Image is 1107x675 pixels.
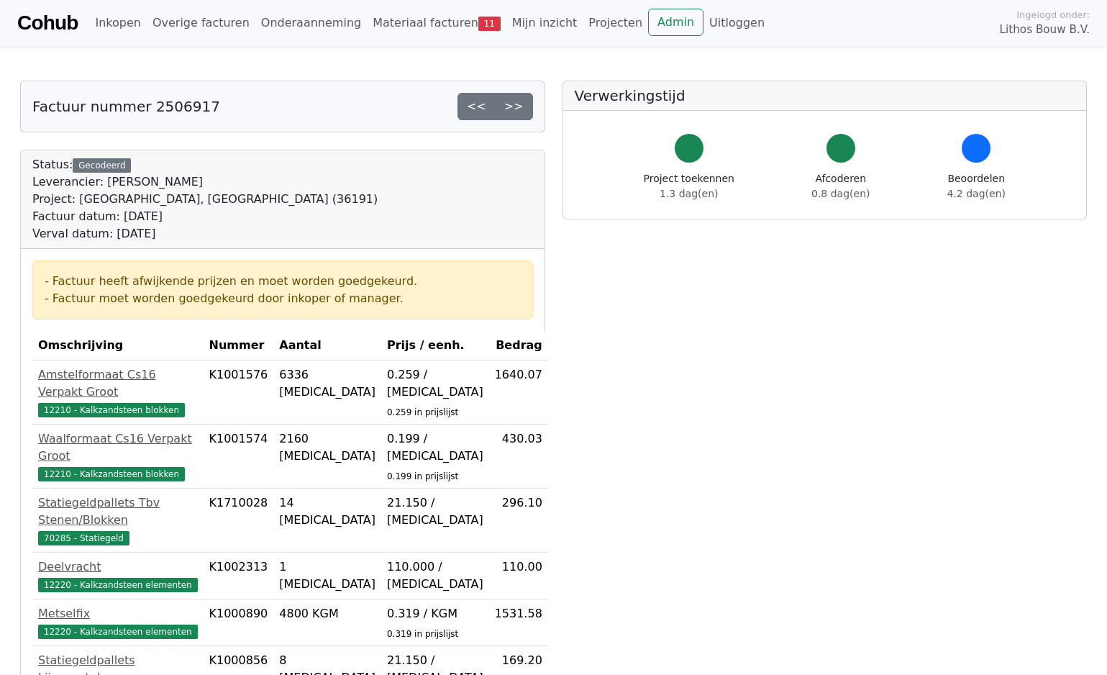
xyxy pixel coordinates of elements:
[575,87,1075,104] h5: Verwerkingstijd
[489,331,548,361] th: Bedrag
[89,9,146,37] a: Inkopen
[381,331,489,361] th: Prijs / eenh.
[204,331,274,361] th: Nummer
[32,331,204,361] th: Omschrijving
[279,494,375,529] div: 14 [MEDICAL_DATA]
[457,93,496,120] a: <<
[811,188,870,199] span: 0.8 dag(en)
[38,578,198,592] span: 12220 - Kalkzandsteen elementen
[73,158,131,173] div: Gecodeerd
[387,605,483,622] div: 0.319 / KGM
[255,9,367,37] a: Onderaanneming
[38,366,198,401] div: Amstelformaat Cs16 Verpakt Groot
[45,273,521,290] div: - Factuur heeft afwijkende prijzen en moet worden goedgekeurd.
[38,430,198,465] div: Waalformaat Cs16 Verpakt Groot
[32,225,378,243] div: Verval datum: [DATE]
[811,171,870,201] div: Afcoderen
[279,366,375,401] div: 6336 [MEDICAL_DATA]
[387,494,483,529] div: 21.150 / [MEDICAL_DATA]
[38,403,185,417] span: 12210 - Kalkzandsteen blokken
[506,9,583,37] a: Mijn inzicht
[489,489,548,553] td: 296.10
[703,9,770,37] a: Uitloggen
[38,605,198,622] div: Metselfix
[387,629,458,639] sub: 0.319 in prijslijst
[367,9,506,37] a: Materiaal facturen11
[489,361,548,425] td: 1640.07
[279,430,375,465] div: 2160 [MEDICAL_DATA]
[17,6,78,40] a: Cohub
[204,489,274,553] td: K1710028
[1000,22,1090,38] span: Lithos Bouw B.V.
[279,605,375,622] div: 4800 KGM
[204,599,274,646] td: K1000890
[32,208,378,225] div: Factuur datum: [DATE]
[38,494,198,529] div: Statiegeldpallets Tbv Stenen/Blokken
[32,191,378,208] div: Project: [GEOGRAPHIC_DATA], [GEOGRAPHIC_DATA] (36191)
[660,188,718,199] span: 1.3 dag(en)
[273,331,381,361] th: Aantal
[147,9,255,37] a: Overige facturen
[38,605,198,640] a: Metselfix12220 - Kalkzandsteen elementen
[279,558,375,593] div: 1 [MEDICAL_DATA]
[387,558,483,593] div: 110.000 / [MEDICAL_DATA]
[38,366,198,418] a: Amstelformaat Cs16 Verpakt Groot12210 - Kalkzandsteen blokken
[32,173,378,191] div: Leverancier: [PERSON_NAME]
[387,430,483,465] div: 0.199 / [MEDICAL_DATA]
[38,467,185,481] span: 12210 - Kalkzandsteen blokken
[387,366,483,401] div: 0.259 / [MEDICAL_DATA]
[38,494,198,546] a: Statiegeldpallets Tbv Stenen/Blokken70285 - Statiegeld
[38,625,198,639] span: 12220 - Kalkzandsteen elementen
[204,425,274,489] td: K1001574
[648,9,703,36] a: Admin
[204,361,274,425] td: K1001576
[38,531,129,545] span: 70285 - Statiegeld
[32,98,220,115] h5: Factuur nummer 2506917
[387,407,458,417] sub: 0.259 in prijslijst
[489,553,548,599] td: 110.00
[387,471,458,481] sub: 0.199 in prijslijst
[38,430,198,482] a: Waalformaat Cs16 Verpakt Groot12210 - Kalkzandsteen blokken
[204,553,274,599] td: K1002313
[489,425,548,489] td: 430.03
[495,93,533,120] a: >>
[45,290,521,307] div: - Factuur moet worden goedgekeurd door inkoper of manager.
[947,188,1006,199] span: 4.2 dag(en)
[644,171,734,201] div: Project toekennen
[32,156,378,243] div: Status:
[583,9,648,37] a: Projecten
[478,17,501,31] span: 11
[38,558,198,593] a: Deelvracht12220 - Kalkzandsteen elementen
[947,171,1006,201] div: Beoordelen
[1016,8,1090,22] span: Ingelogd onder:
[489,599,548,646] td: 1531.58
[38,558,198,576] div: Deelvracht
